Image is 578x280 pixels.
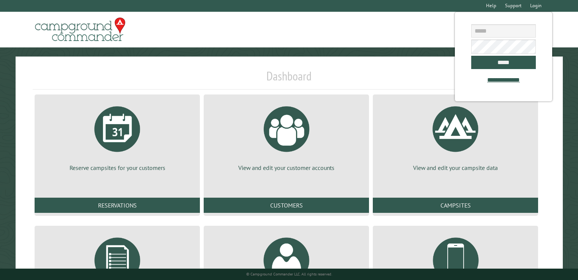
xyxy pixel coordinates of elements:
[33,15,128,44] img: Campground Commander
[382,101,529,172] a: View and edit your campsite data
[44,164,191,172] p: Reserve campsites for your customers
[44,101,191,172] a: Reserve campsites for your customers
[246,272,332,277] small: © Campground Commander LLC. All rights reserved.
[35,198,200,213] a: Reservations
[33,69,545,90] h1: Dashboard
[204,198,369,213] a: Customers
[382,164,529,172] p: View and edit your campsite data
[213,101,360,172] a: View and edit your customer accounts
[213,164,360,172] p: View and edit your customer accounts
[373,198,538,213] a: Campsites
